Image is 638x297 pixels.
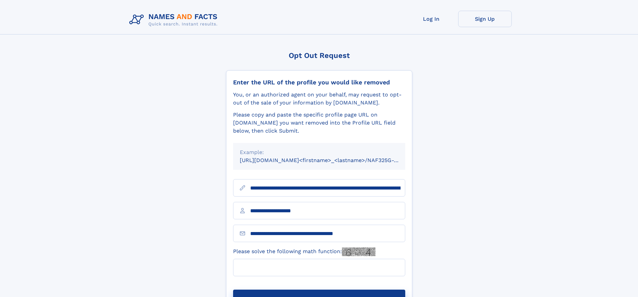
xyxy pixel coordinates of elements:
[226,51,412,60] div: Opt Out Request
[233,91,405,107] div: You, or an authorized agent on your behalf, may request to opt-out of the sale of your informatio...
[127,11,223,29] img: Logo Names and Facts
[458,11,512,27] a: Sign Up
[405,11,458,27] a: Log In
[233,111,405,135] div: Please copy and paste the specific profile page URL on [DOMAIN_NAME] you want removed into the Pr...
[240,148,399,156] div: Example:
[240,157,418,163] small: [URL][DOMAIN_NAME]<firstname>_<lastname>/NAF325G-xxxxxxxx
[233,247,375,256] label: Please solve the following math function:
[233,79,405,86] div: Enter the URL of the profile you would like removed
